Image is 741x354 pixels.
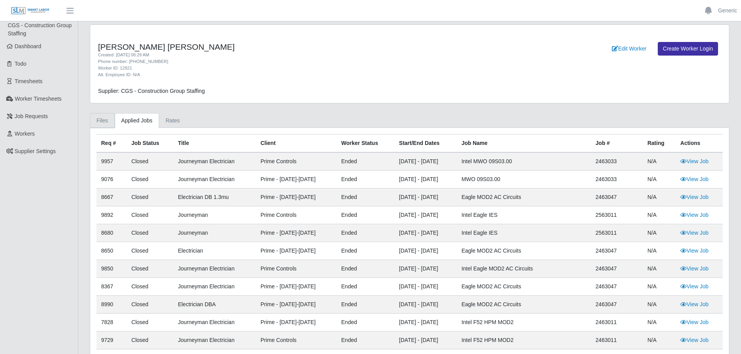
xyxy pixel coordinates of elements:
td: Eagle MOD2 AC Circuits [457,296,591,314]
td: N/A [643,296,676,314]
td: [DATE] - [DATE] [394,296,457,314]
td: Closed [127,296,173,314]
td: Closed [127,188,173,206]
td: Journeyman Electrician [173,331,256,349]
a: View Job [680,301,709,307]
td: Intel F52 HPM MOD2 [457,314,591,331]
a: Generic [718,7,737,15]
a: View Job [680,194,709,200]
a: View Job [680,337,709,343]
td: 8667 [96,188,127,206]
td: Closed [127,331,173,349]
td: Journeyman Electrician [173,278,256,296]
td: Journeyman Electrician [173,260,256,278]
td: [DATE] - [DATE] [394,278,457,296]
td: 2563011 [591,224,643,242]
td: Intel Eagle IES [457,224,591,242]
a: View Job [680,212,709,218]
td: Prime Controls [256,331,337,349]
td: Intel MWO 09S03.00 [457,152,591,171]
span: Dashboard [15,43,42,49]
span: Supplier: CGS - Construction Group Staffing [98,88,205,94]
th: Worker Status [336,134,394,153]
td: Prime Controls [256,260,337,278]
td: Closed [127,171,173,188]
td: Journeyman Electrician [173,152,256,171]
th: Start/End Dates [394,134,457,153]
td: 2463047 [591,296,643,314]
td: Journeyman Electrician [173,171,256,188]
span: Timesheets [15,78,43,84]
a: View Job [680,248,709,254]
td: 2463047 [591,242,643,260]
td: Prime - [DATE]-[DATE] [256,171,337,188]
div: Worker ID: 12921 [98,65,457,71]
a: Edit Worker [607,42,652,56]
div: Created: [DATE] 08:29 AM [98,52,457,58]
td: N/A [643,278,676,296]
td: [DATE] - [DATE] [394,260,457,278]
td: [DATE] - [DATE] [394,242,457,260]
td: ended [336,206,394,224]
td: Closed [127,224,173,242]
td: 8650 [96,242,127,260]
td: Eagle MOD2 AC Circuits [457,188,591,206]
th: Client [256,134,337,153]
td: ended [336,331,394,349]
td: ended [336,278,394,296]
td: Closed [127,242,173,260]
td: 9729 [96,331,127,349]
td: Journeyman [173,224,256,242]
td: 2463011 [591,331,643,349]
td: Journeyman [173,206,256,224]
td: 9957 [96,152,127,171]
td: Eagle MOD2 AC Circuits [457,278,591,296]
a: Create Worker Login [658,42,718,56]
td: Prime Controls [256,152,337,171]
td: ended [336,188,394,206]
td: Journeyman Electrician [173,314,256,331]
td: [DATE] - [DATE] [394,152,457,171]
img: SLM Logo [11,7,50,15]
th: Rating [643,134,676,153]
span: CGS - Construction Group Staffing [8,22,72,37]
td: ended [336,260,394,278]
td: Prime Controls [256,206,337,224]
td: ended [336,242,394,260]
div: Phone number: [PHONE_NUMBER] [98,58,457,65]
td: 2463033 [591,171,643,188]
a: View Job [680,230,709,236]
td: Electrician DB 1.3mu [173,188,256,206]
td: 7828 [96,314,127,331]
td: N/A [643,152,676,171]
td: Intel F52 HPM MOD2 [457,331,591,349]
th: Job Name [457,134,591,153]
td: 2463047 [591,188,643,206]
td: Electrician [173,242,256,260]
td: Prime - [DATE]-[DATE] [256,314,337,331]
td: [DATE] - [DATE] [394,224,457,242]
td: Prime - [DATE]-[DATE] [256,278,337,296]
td: Prime - [DATE]-[DATE] [256,296,337,314]
td: N/A [643,188,676,206]
td: Prime - [DATE]-[DATE] [256,188,337,206]
td: N/A [643,206,676,224]
a: Applied Jobs [115,113,159,128]
td: [DATE] - [DATE] [394,331,457,349]
th: Title [173,134,256,153]
span: Worker Timesheets [15,96,61,102]
span: Supplier Settings [15,148,56,154]
td: Intel Eagle MOD2 AC Circuits [457,260,591,278]
td: [DATE] - [DATE] [394,188,457,206]
td: 2563011 [591,206,643,224]
td: ended [336,171,394,188]
td: 2463047 [591,260,643,278]
td: N/A [643,331,676,349]
span: Todo [15,61,26,67]
div: Alt. Employee ID: N/A [98,71,457,78]
td: ended [336,152,394,171]
td: [DATE] - [DATE] [394,171,457,188]
td: ended [336,296,394,314]
td: [DATE] - [DATE] [394,314,457,331]
td: 2463047 [591,278,643,296]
